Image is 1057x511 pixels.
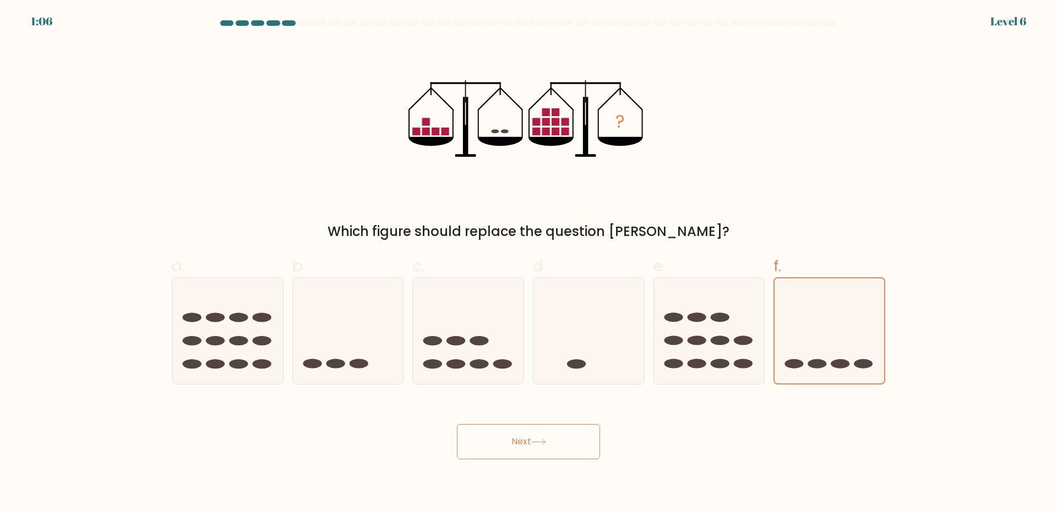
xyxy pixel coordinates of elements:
[653,255,666,277] span: e.
[615,109,625,134] tspan: ?
[172,255,185,277] span: a.
[457,424,600,459] button: Next
[31,13,52,30] div: 1:06
[412,255,424,277] span: c.
[773,255,781,277] span: f.
[990,13,1026,30] div: Level 6
[178,222,879,241] div: Which figure should replace the question [PERSON_NAME]?
[292,255,306,277] span: b.
[533,255,546,277] span: d.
